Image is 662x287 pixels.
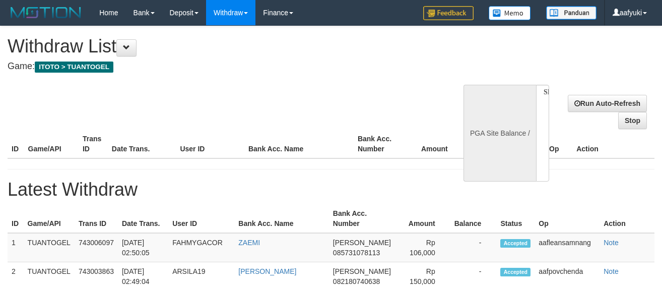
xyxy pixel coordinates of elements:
th: Balance [463,130,513,158]
span: 082180740638 [333,277,380,285]
th: Bank Acc. Name [244,130,354,158]
img: Feedback.jpg [423,6,474,20]
th: Op [545,130,572,158]
td: [DATE] 02:50:05 [118,233,168,262]
td: Rp 106,000 [396,233,450,262]
h4: Game: [8,62,431,72]
a: Stop [618,112,647,129]
th: Game/API [24,130,79,158]
div: PGA Site Balance / [464,85,536,182]
th: User ID [176,130,244,158]
th: Game/API [24,204,75,233]
a: [PERSON_NAME] [238,267,296,275]
th: Action [572,130,654,158]
span: Accepted [500,239,531,248]
th: Trans ID [75,204,118,233]
img: MOTION_logo.png [8,5,84,20]
td: 1 [8,233,24,262]
span: 085731078113 [333,249,380,257]
th: Amount [408,130,462,158]
th: Action [600,204,654,233]
th: Trans ID [79,130,108,158]
span: [PERSON_NAME] [333,239,391,247]
span: ITOTO > TUANTOGEL [35,62,113,73]
a: Run Auto-Refresh [568,95,647,112]
span: [PERSON_NAME] [333,267,391,275]
img: panduan.png [546,6,597,20]
th: ID [8,204,24,233]
td: - [450,233,497,262]
td: aafleansamnang [535,233,600,262]
th: Status [496,204,535,233]
th: Date Trans. [108,130,176,158]
h1: Withdraw List [8,36,431,56]
th: User ID [168,204,234,233]
a: Note [604,239,619,247]
th: Bank Acc. Name [234,204,329,233]
td: TUANTOGEL [24,233,75,262]
td: FAHMYGACOR [168,233,234,262]
a: Note [604,267,619,275]
th: Balance [450,204,497,233]
img: Button%20Memo.svg [489,6,531,20]
a: ZAEMI [238,239,260,247]
th: Amount [396,204,450,233]
th: Bank Acc. Number [354,130,408,158]
th: Bank Acc. Number [329,204,396,233]
td: 743006097 [75,233,118,262]
th: Date Trans. [118,204,168,233]
h1: Latest Withdraw [8,180,654,200]
th: Op [535,204,600,233]
span: Accepted [500,268,531,276]
th: ID [8,130,24,158]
